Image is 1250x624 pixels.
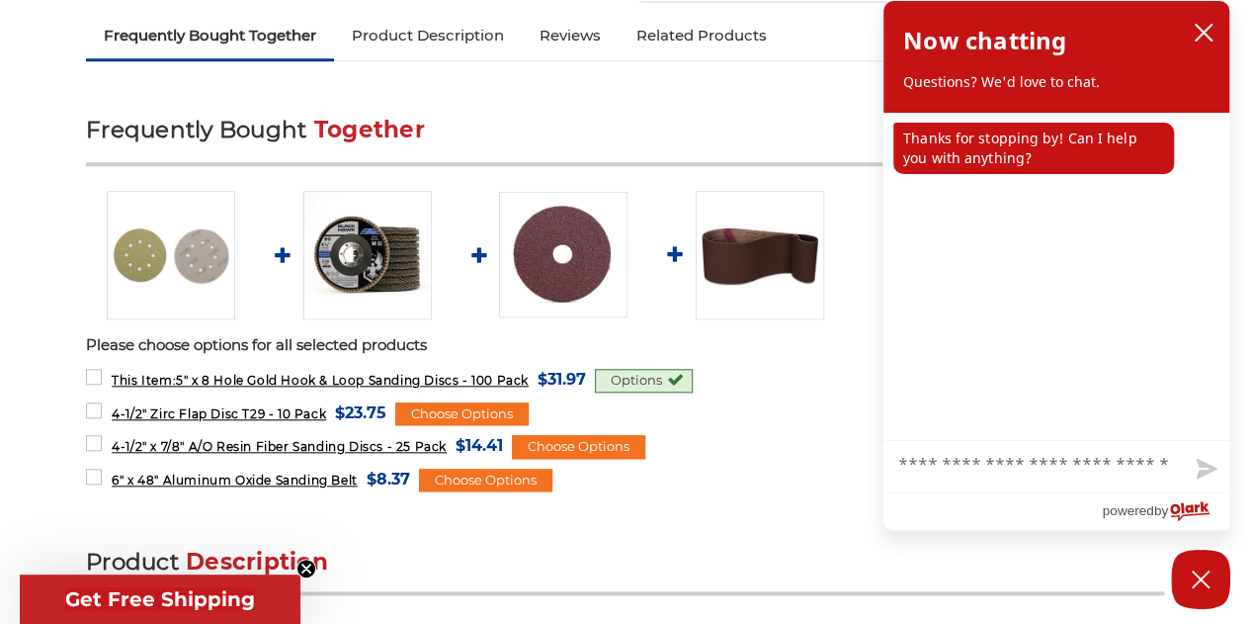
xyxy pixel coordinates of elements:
div: Choose Options [395,402,529,426]
img: 5 inch 8 hole gold velcro disc stack [107,191,235,319]
span: 6" x 48" Aluminum Oxide Sanding Belt [112,473,358,488]
span: Frequently Bought [86,116,306,143]
p: Questions? We'd love to chat. [903,72,1209,92]
div: Choose Options [419,469,552,492]
span: 4-1/2" Zirc Flap Disc T29 - 10 Pack [112,406,326,421]
a: Product Description [334,14,522,57]
span: Get Free Shipping [65,587,255,611]
h2: Now chatting [903,21,1066,60]
button: Close Chatbox [1171,550,1230,609]
span: by [1154,498,1168,523]
span: $31.97 [538,366,586,393]
div: Options [595,369,693,393]
strong: This Item: [112,373,176,388]
span: 4-1/2" x 7/8" A/O Resin Fiber Sanding Discs - 25 Pack [112,439,447,454]
a: Reviews [522,14,619,57]
a: Related Products [619,14,785,57]
button: Close teaser [296,559,316,579]
span: Description [186,548,328,576]
span: Product [86,548,179,576]
div: Choose Options [512,435,645,459]
span: Together [314,116,425,143]
span: 5" x 8 Hole Gold Hook & Loop Sanding Discs - 100 Pack [112,373,529,388]
span: $8.37 [367,466,410,492]
span: $23.75 [335,400,386,426]
button: close chatbox [1188,18,1219,47]
div: Get Free ShippingClose teaser [20,575,300,624]
p: Thanks for stopping by! Can I help you with anything? [893,123,1174,174]
a: Powered by Olark [1102,493,1229,530]
div: chat [883,113,1229,440]
span: $14.41 [456,432,503,459]
a: Frequently Bought Together [86,14,334,57]
p: Please choose options for all selected products [86,334,1164,357]
button: Send message [1180,447,1229,492]
span: powered [1102,498,1153,523]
